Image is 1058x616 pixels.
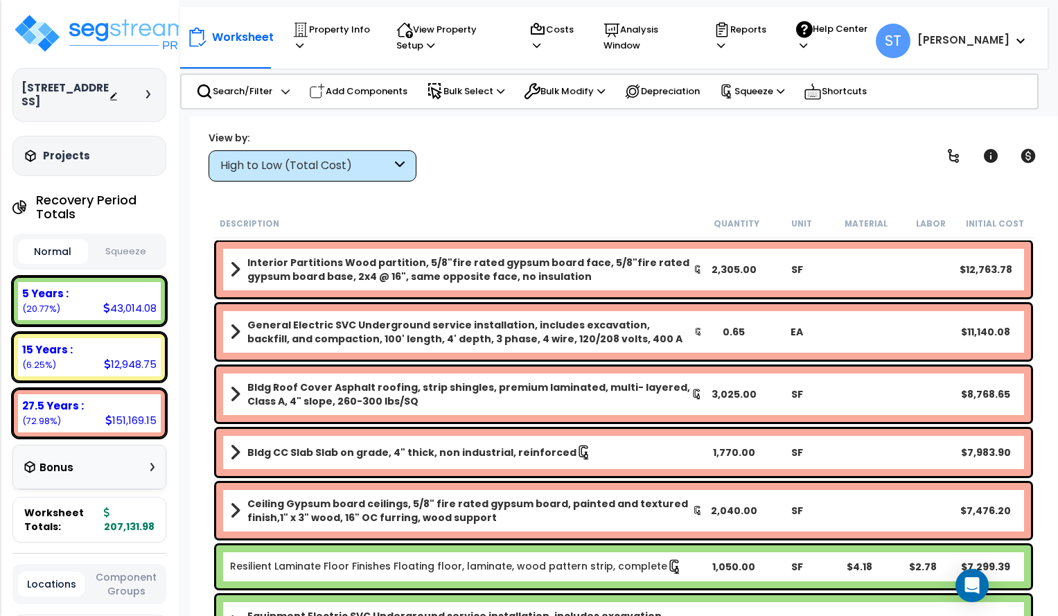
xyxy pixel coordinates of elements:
small: 72.98204265705373% [22,415,61,427]
button: Locations [18,572,85,597]
p: Squeeze [719,84,784,99]
h4: Recovery Period Totals [36,193,166,221]
div: 1,050.00 [703,560,766,574]
button: Normal [18,239,88,264]
p: Shortcuts [804,82,867,101]
b: 5 Years : [22,286,69,301]
div: $7,299.39 [954,560,1017,574]
b: 15 Years : [22,342,73,357]
div: $12,763.78 [954,263,1017,276]
span: ST [876,24,910,58]
div: Add Components [301,76,415,107]
a: Assembly Title [230,318,703,346]
small: Description [220,218,279,229]
p: Add Components [309,83,407,100]
a: Assembly Title [230,256,703,283]
small: 20.76650838755078% [22,303,60,315]
a: Assembly Title [230,497,703,525]
div: 2,040.00 [703,504,766,518]
div: SF [766,446,829,459]
b: General Electric SVC Underground service installation, includes excavation, backfill, and compact... [247,318,694,346]
div: SF [766,560,829,574]
a: Assembly Title [230,443,703,462]
div: $8,768.65 [954,387,1017,401]
div: 12,948.75 [104,357,157,371]
div: View by: [209,131,416,145]
div: $7,983.90 [954,446,1017,459]
button: Component Groups [91,570,161,599]
h3: Projects [43,149,90,163]
p: Bulk Select [427,83,504,100]
p: View Property Setup [396,21,503,53]
div: Open Intercom Messenger [955,569,989,602]
h3: Bonus [39,462,73,474]
button: Squeeze [91,240,161,264]
div: 151,169.15 [105,413,157,428]
div: High to Low (Total Cost) [220,158,391,174]
div: 0.65 [703,325,766,339]
p: Worksheet [212,28,274,46]
div: SF [766,263,829,276]
div: $4.18 [829,560,892,574]
small: Initial Cost [966,218,1024,229]
div: $2.78 [891,560,954,574]
div: EA [766,325,829,339]
div: Depreciation [617,76,707,107]
p: Search/Filter [196,83,272,100]
div: $7,476.20 [954,504,1017,518]
b: Interior Partitions Wood partition, 5/8"fire rated gypsum board face, 5/8"fire rated gypsum board... [247,256,694,283]
p: Help Center [796,21,868,53]
b: Bldg Roof Cover Asphalt roofing, strip shingles, premium laminated, multi- layered, Class A, 4" s... [247,380,691,408]
small: 6.251448955395492% [22,359,56,371]
p: Reports [714,21,769,53]
small: Labor [916,218,946,229]
p: Costs [529,21,577,53]
div: SF [766,504,829,518]
p: Depreciation [624,83,700,100]
b: Ceiling Gypsum board ceilings, 5/8" fire rated gypsum board, painted and textured finish,1" x 3" ... [247,497,693,525]
b: [PERSON_NAME] [917,33,1009,47]
div: Shortcuts [796,75,874,108]
div: 43,014.08 [103,301,157,315]
span: Worksheet Totals: [24,506,98,534]
h3: [STREET_ADDRESS] [21,81,109,109]
div: SF [766,387,829,401]
small: Quantity [714,218,759,229]
div: 2,305.00 [703,263,766,276]
div: 3,025.00 [703,387,766,401]
small: Unit [791,218,812,229]
b: 207,131.98 [104,506,155,534]
p: Property Info [292,21,370,53]
a: Individual Item [230,559,682,574]
b: Bldg CC Slab Slab on grade, 4" thick, non industrial, reinforced [247,446,576,459]
b: 27.5 Years : [22,398,84,413]
div: 1,770.00 [703,446,766,459]
a: Assembly Title [230,380,703,408]
img: logo_pro_r.png [12,12,193,54]
div: $11,140.08 [954,325,1017,339]
small: Material [845,218,888,229]
p: Bulk Modify [524,83,605,100]
p: Analysis Window [603,21,687,53]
